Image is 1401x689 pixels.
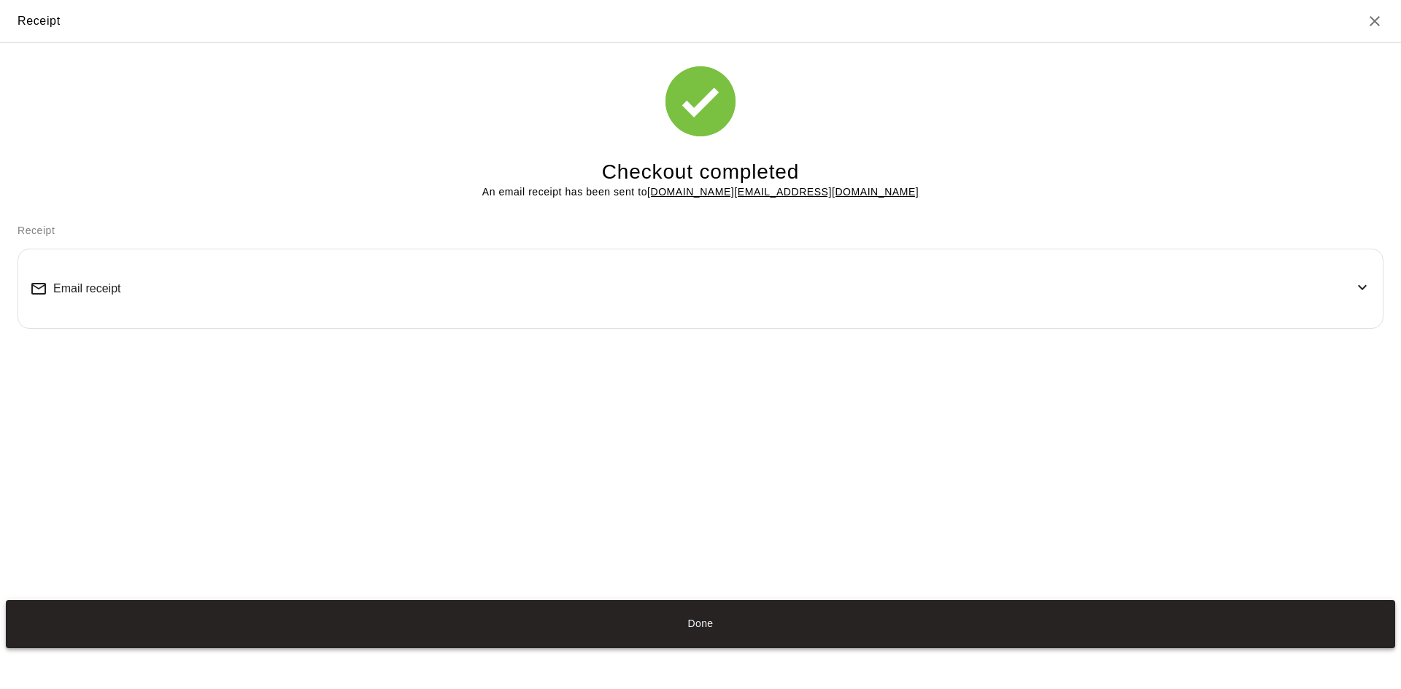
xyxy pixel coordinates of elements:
u: [DOMAIN_NAME][EMAIL_ADDRESS][DOMAIN_NAME] [647,186,919,198]
div: Receipt [18,12,61,31]
span: Email receipt [53,282,120,295]
p: Receipt [18,223,1383,238]
button: Close [1366,12,1383,30]
button: Done [6,600,1395,648]
p: An email receipt has been sent to [482,184,919,200]
h4: Checkout completed [602,160,799,185]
